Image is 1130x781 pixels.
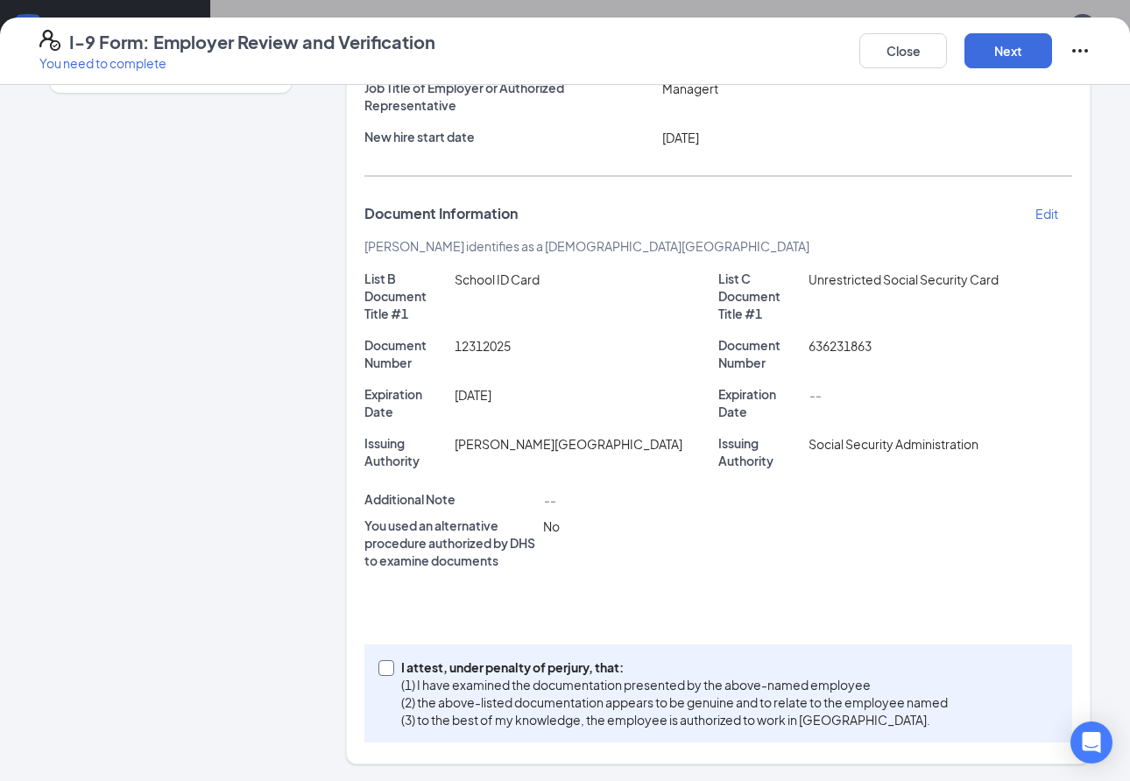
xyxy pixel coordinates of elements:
h4: I-9 Form: Employer Review and Verification [69,30,435,54]
div: Open Intercom Messenger [1070,721,1112,763]
svg: FormI9EVerifyIcon [39,30,60,51]
span: Document Information [364,205,518,222]
p: New hire start date [364,128,655,145]
span: 636231863 [809,338,872,354]
span: School ID Card [455,271,540,287]
span: -- [809,387,821,403]
span: [PERSON_NAME][GEOGRAPHIC_DATA] [455,436,682,452]
button: Next [964,33,1052,68]
span: No [543,518,560,534]
p: Issuing Authority [364,434,448,469]
p: Issuing Authority [718,434,802,469]
p: List B Document Title #1 [364,270,448,322]
p: List C Document Title #1 [718,270,802,322]
span: Social Security Administration [809,436,978,452]
p: (3) to the best of my knowledge, the employee is authorized to work in [GEOGRAPHIC_DATA]. [401,711,948,728]
p: I attest, under penalty of perjury, that: [401,658,948,676]
span: [DATE] [662,130,699,145]
p: You used an alternative procedure authorized by DHS to examine documents [364,517,536,569]
p: (1) I have examined the documentation presented by the above-named employee [401,676,948,693]
p: Edit [1035,205,1058,222]
p: Job Title of Employer or Authorized Representative [364,79,655,114]
p: Document Number [364,336,448,371]
p: (2) the above-listed documentation appears to be genuine and to relate to the employee named [401,693,948,711]
p: You need to complete [39,54,435,72]
span: [DATE] [455,387,491,403]
span: Unrestricted Social Security Card [809,271,999,287]
span: Managert [662,81,718,96]
p: Expiration Date [364,385,448,420]
span: 12312025 [455,338,511,354]
p: Document Number [718,336,802,371]
button: Close [859,33,947,68]
span: [PERSON_NAME] identifies as a [DEMOGRAPHIC_DATA][GEOGRAPHIC_DATA] [364,238,809,254]
p: Additional Note [364,490,536,508]
svg: Ellipses [1070,40,1091,61]
span: -- [543,492,555,508]
p: Expiration Date [718,385,802,420]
